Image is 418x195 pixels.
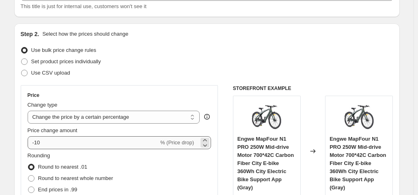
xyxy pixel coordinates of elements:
[28,127,78,133] span: Price change amount
[250,100,283,133] img: 5_5c77bac4-01f9-4c6e-8b5a-867e41152726_80x.jpg
[237,136,294,191] span: Engwe MapFour N1 PRO 250W Mid-drive Motor 700*42C Carbon Fiber City E-bike 360Wh City Electric Bi...
[28,152,50,159] span: Rounding
[343,100,375,133] img: 5_5c77bac4-01f9-4c6e-8b5a-867e41152726_80x.jpg
[28,92,39,99] h3: Price
[31,70,70,76] span: Use CSV upload
[203,113,211,121] div: help
[21,30,39,38] h2: Step 2.
[31,47,96,53] span: Use bulk price change rules
[233,85,393,92] h6: STOREFRONT EXAMPLE
[38,186,78,193] span: End prices in .99
[21,3,147,9] span: This title is just for internal use, customers won't see it
[160,139,194,146] span: % (Price drop)
[28,102,58,108] span: Change type
[38,164,87,170] span: Round to nearest .01
[42,30,128,38] p: Select how the prices should change
[28,136,159,149] input: -15
[330,136,386,191] span: Engwe MapFour N1 PRO 250W Mid-drive Motor 700*42C Carbon Fiber City E-bike 360Wh City Electric Bi...
[31,58,101,64] span: Set product prices individually
[38,175,113,181] span: Round to nearest whole number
